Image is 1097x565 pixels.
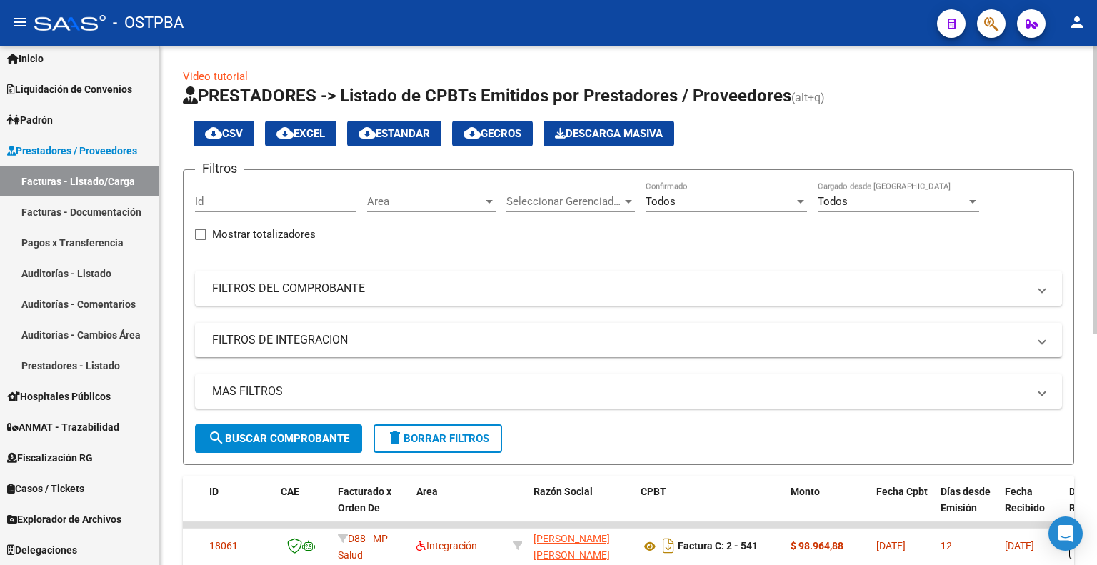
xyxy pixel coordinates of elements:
[528,476,635,539] datatable-header-cell: Razón Social
[367,195,483,208] span: Area
[338,533,388,561] span: D88 - MP Salud
[506,195,622,208] span: Seleccionar Gerenciador
[791,91,825,104] span: (alt+q)
[208,432,349,445] span: Buscar Comprobante
[411,476,507,539] datatable-header-cell: Area
[1068,14,1086,31] mat-icon: person
[359,127,430,140] span: Estandar
[276,127,325,140] span: EXCEL
[347,121,441,146] button: Estandar
[646,195,676,208] span: Todos
[276,124,294,141] mat-icon: cloud_download
[386,432,489,445] span: Borrar Filtros
[183,70,248,83] a: Video tutorial
[209,540,238,551] span: 18061
[7,542,77,558] span: Delegaciones
[212,384,1028,399] mat-panel-title: MAS FILTROS
[678,541,758,552] strong: Factura C: 2 - 541
[7,450,93,466] span: Fiscalización RG
[534,533,610,561] span: [PERSON_NAME] [PERSON_NAME]
[544,121,674,146] app-download-masive: Descarga masiva de comprobantes (adjuntos)
[871,476,935,539] datatable-header-cell: Fecha Cpbt
[195,424,362,453] button: Buscar Comprobante
[1048,516,1083,551] div: Open Intercom Messenger
[195,159,244,179] h3: Filtros
[11,14,29,31] mat-icon: menu
[464,127,521,140] span: Gecros
[7,51,44,66] span: Inicio
[7,112,53,128] span: Padrón
[941,540,952,551] span: 12
[275,476,332,539] datatable-header-cell: CAE
[113,7,184,39] span: - OSTPBA
[194,121,254,146] button: CSV
[7,389,111,404] span: Hospitales Públicos
[386,429,404,446] mat-icon: delete
[338,486,391,514] span: Facturado x Orden De
[374,424,502,453] button: Borrar Filtros
[791,486,820,497] span: Monto
[195,374,1062,409] mat-expansion-panel-header: MAS FILTROS
[205,127,243,140] span: CSV
[265,121,336,146] button: EXCEL
[183,86,791,106] span: PRESTADORES -> Listado de CPBTs Emitidos por Prestadores / Proveedores
[641,486,666,497] span: CPBT
[544,121,674,146] button: Descarga Masiva
[791,540,843,551] strong: $ 98.964,88
[416,540,477,551] span: Integración
[7,419,119,435] span: ANMAT - Trazabilidad
[935,476,999,539] datatable-header-cell: Días desde Emisión
[635,476,785,539] datatable-header-cell: CPBT
[212,332,1028,348] mat-panel-title: FILTROS DE INTEGRACION
[785,476,871,539] datatable-header-cell: Monto
[999,476,1063,539] datatable-header-cell: Fecha Recibido
[876,486,928,497] span: Fecha Cpbt
[818,195,848,208] span: Todos
[464,124,481,141] mat-icon: cloud_download
[416,486,438,497] span: Area
[876,540,906,551] span: [DATE]
[534,486,593,497] span: Razón Social
[195,323,1062,357] mat-expansion-panel-header: FILTROS DE INTEGRACION
[555,127,663,140] span: Descarga Masiva
[332,476,411,539] datatable-header-cell: Facturado x Orden De
[209,486,219,497] span: ID
[1005,540,1034,551] span: [DATE]
[205,124,222,141] mat-icon: cloud_download
[7,143,137,159] span: Prestadores / Proveedores
[452,121,533,146] button: Gecros
[204,476,275,539] datatable-header-cell: ID
[212,226,316,243] span: Mostrar totalizadores
[212,281,1028,296] mat-panel-title: FILTROS DEL COMPROBANTE
[359,124,376,141] mat-icon: cloud_download
[534,531,629,561] div: 27382012874
[1005,486,1045,514] span: Fecha Recibido
[7,511,121,527] span: Explorador de Archivos
[941,486,991,514] span: Días desde Emisión
[195,271,1062,306] mat-expansion-panel-header: FILTROS DEL COMPROBANTE
[659,534,678,557] i: Descargar documento
[7,481,84,496] span: Casos / Tickets
[208,429,225,446] mat-icon: search
[281,486,299,497] span: CAE
[7,81,132,97] span: Liquidación de Convenios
